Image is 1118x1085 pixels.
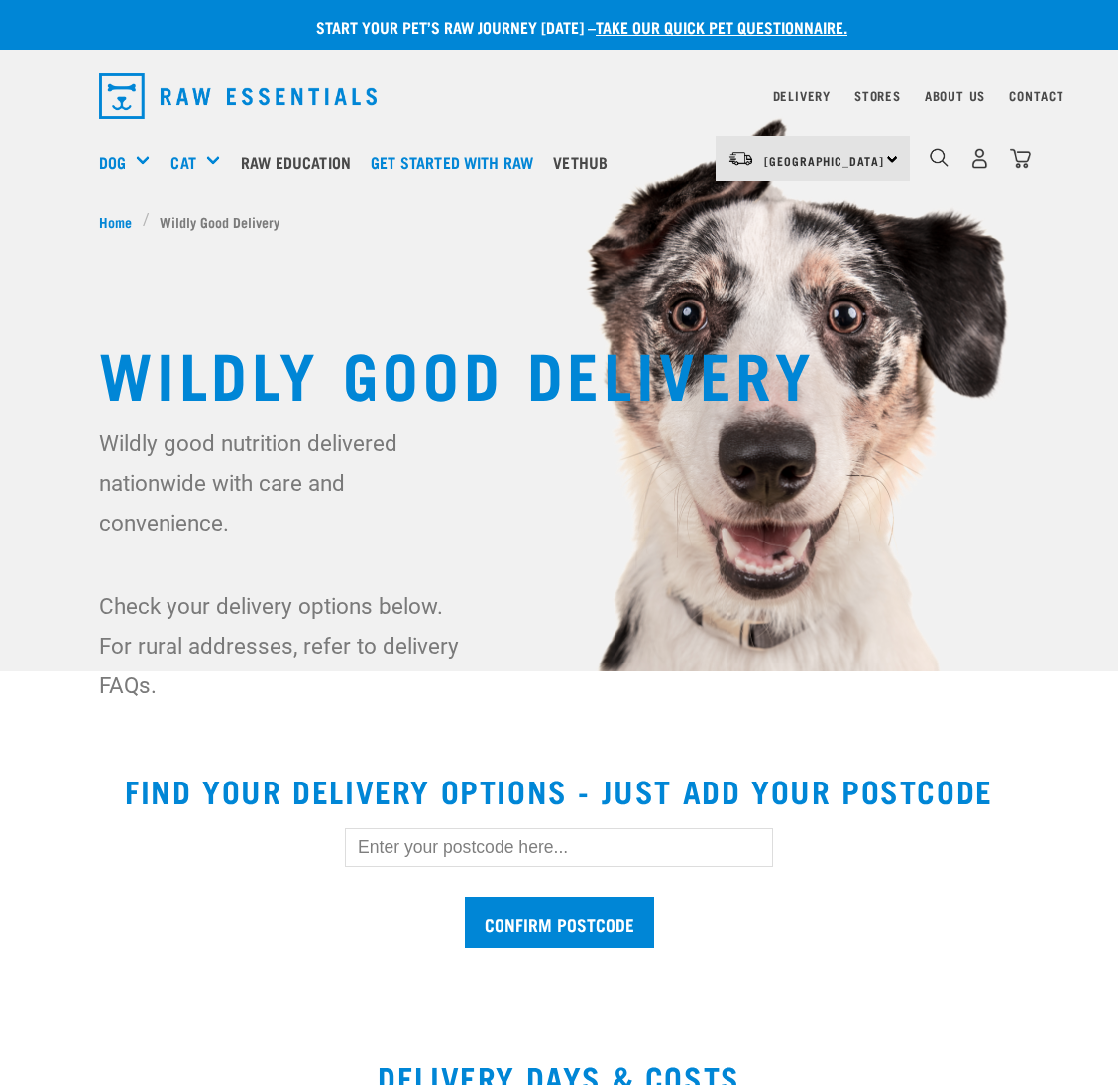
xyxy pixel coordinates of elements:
img: home-icon@2x.png [1010,148,1031,169]
span: Home [99,211,132,232]
a: Dog [99,150,126,174]
a: Delivery [773,92,831,99]
a: Home [99,211,143,232]
a: take our quick pet questionnaire. [596,22,847,31]
p: Wildly good nutrition delivered nationwide with care and convenience. [99,423,467,542]
nav: dropdown navigation [83,65,1035,127]
h1: Wildly Good Delivery [99,336,1019,408]
img: van-moving.png [727,150,754,168]
p: Check your delivery options below. For rural addresses, refer to delivery FAQs. [99,586,467,705]
a: Get started with Raw [366,122,548,201]
input: Enter your postcode here... [345,828,773,866]
nav: breadcrumbs [99,211,1019,232]
img: Raw Essentials Logo [99,73,377,119]
a: About Us [925,92,985,99]
img: home-icon-1@2x.png [930,148,949,167]
a: Raw Education [236,122,366,201]
span: [GEOGRAPHIC_DATA] [764,157,884,164]
a: Vethub [548,122,622,201]
a: Stores [854,92,901,99]
a: Cat [170,150,195,174]
input: Confirm postcode [465,897,654,949]
img: user.png [969,148,990,169]
h2: Find your delivery options - just add your postcode [24,773,1094,808]
a: Contact [1009,92,1064,99]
